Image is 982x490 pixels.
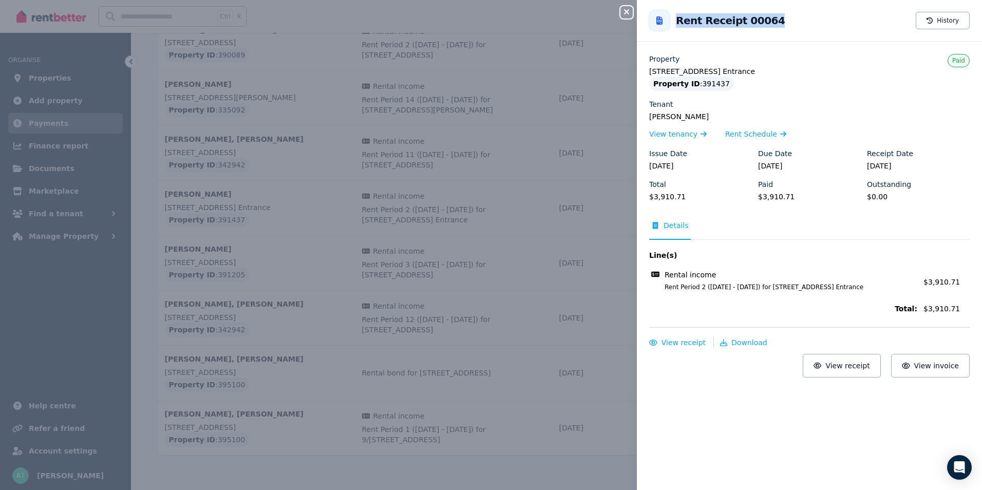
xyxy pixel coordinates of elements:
[649,220,970,240] nav: Tabs
[758,148,792,159] label: Due Date
[649,66,970,77] legend: [STREET_ADDRESS] Entrance
[720,337,767,348] button: Download
[649,111,970,122] legend: [PERSON_NAME]
[758,161,861,171] legend: [DATE]
[725,129,777,139] span: Rent Schedule
[803,354,881,378] button: View receipt
[649,161,752,171] legend: [DATE]
[652,283,917,291] span: Rent Period 2 ([DATE] - [DATE]) for [STREET_ADDRESS] Entrance
[731,338,767,347] span: Download
[649,192,752,202] legend: $3,910.71
[725,129,786,139] a: Rent Schedule
[867,179,911,190] label: Outstanding
[891,354,970,378] button: View invoice
[649,250,917,260] span: Line(s)
[662,338,706,347] span: View receipt
[649,77,734,91] div: : 391437
[649,304,917,314] span: Total:
[923,304,970,314] span: $3,910.71
[653,79,700,89] span: Property ID
[649,129,697,139] span: View tenancy
[758,192,861,202] legend: $3,910.71
[867,161,970,171] legend: [DATE]
[947,455,972,480] div: Open Intercom Messenger
[867,192,970,202] legend: $0.00
[914,362,959,370] span: View invoice
[916,12,970,29] button: History
[649,129,707,139] a: View tenancy
[649,54,679,64] label: Property
[923,278,960,286] span: $3,910.71
[825,362,870,370] span: View receipt
[649,148,687,159] label: Issue Date
[758,179,773,190] label: Paid
[952,57,965,64] span: Paid
[867,148,913,159] label: Receipt Date
[665,270,716,280] span: Rental income
[649,337,706,348] button: View receipt
[664,220,689,231] span: Details
[649,99,673,109] label: Tenant
[676,13,785,28] h2: Rent Receipt 00064
[649,179,666,190] label: Total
